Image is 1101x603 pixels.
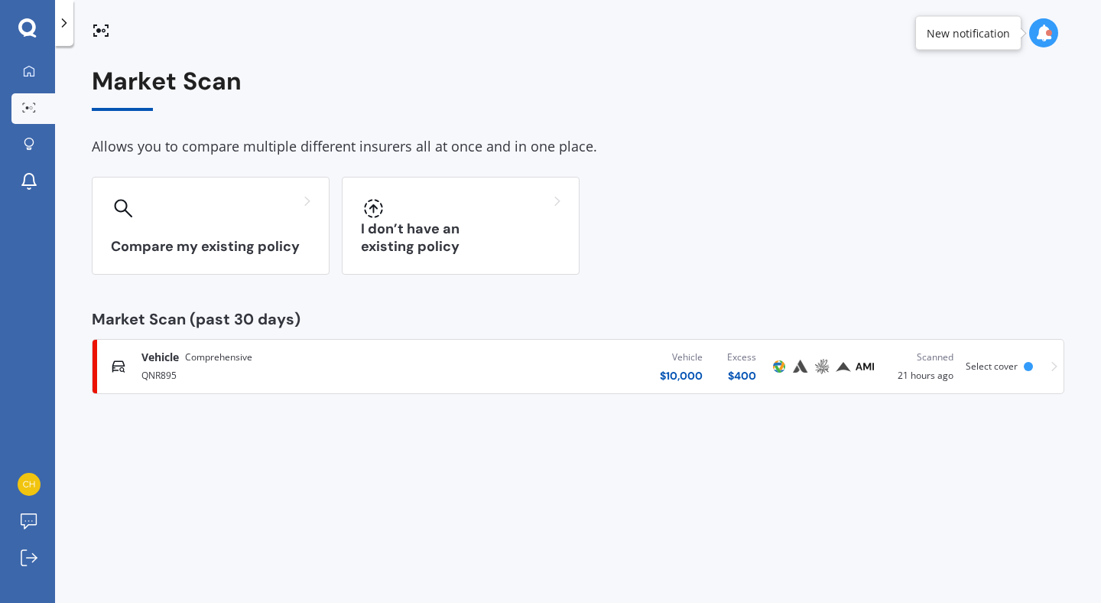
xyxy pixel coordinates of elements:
h3: Compare my existing policy [111,238,310,256]
a: VehicleComprehensiveQNR895Vehicle$10,000Excess$400ProtectaAutosureAMPProvidentAMIScanned21 hours ... [92,339,1064,394]
img: AMI [856,357,874,376]
div: New notification [927,25,1010,41]
span: Vehicle [141,350,179,365]
div: $ 400 [727,368,756,383]
span: Select cover [966,360,1018,373]
img: AMP [813,357,831,376]
img: Provident [834,357,853,376]
img: Protecta [770,357,788,376]
img: 341eba41bac3b076d062a855fa45948e [18,473,41,496]
div: Market Scan (past 30 days) [92,311,1064,327]
span: Comprehensive [185,350,252,365]
div: Excess [727,350,756,365]
h3: I don’t have an existing policy [361,220,560,256]
div: Market Scan [92,67,1064,111]
div: $ 10,000 [660,368,703,383]
div: Vehicle [660,350,703,365]
div: 21 hours ago [888,350,953,383]
img: Autosure [791,357,810,376]
div: Scanned [888,350,953,365]
div: Allows you to compare multiple different insurers all at once and in one place. [92,135,1064,158]
div: QNR895 [141,365,440,383]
